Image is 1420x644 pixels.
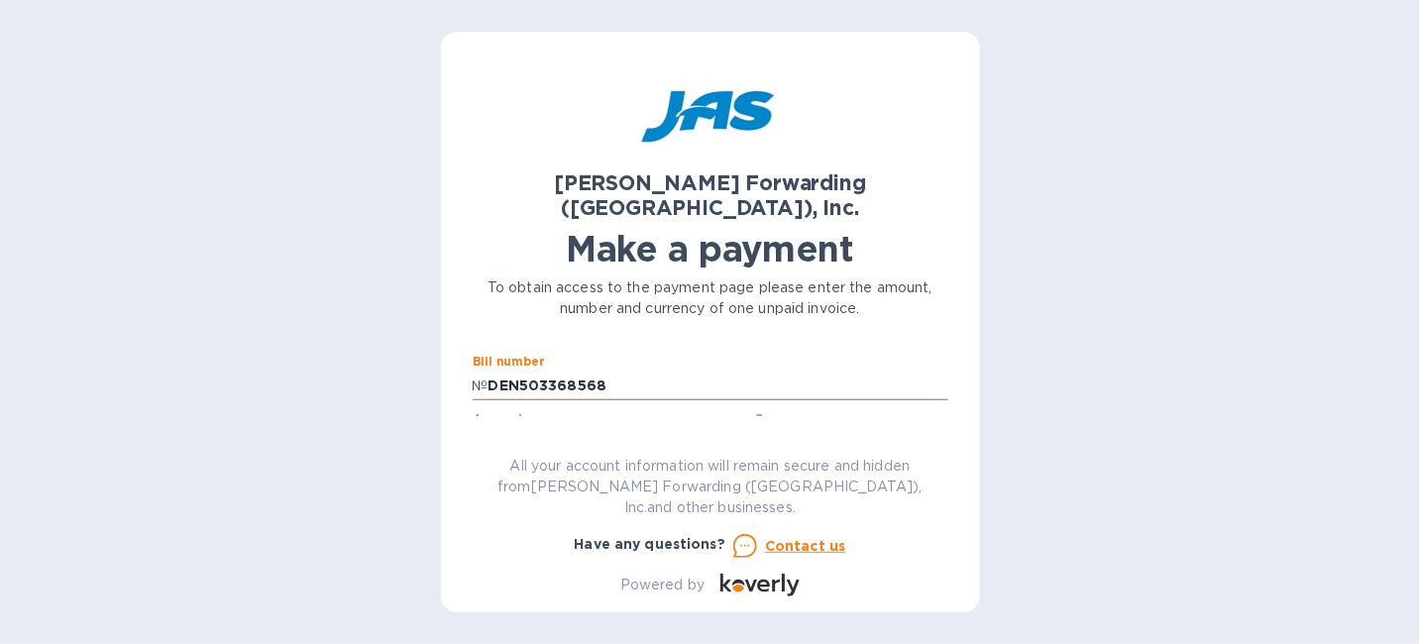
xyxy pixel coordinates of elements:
label: Amount [473,413,523,425]
p: All your account information will remain secure and hidden from [PERSON_NAME] Forwarding ([GEOGRA... [473,456,948,518]
input: Enter bill number [489,371,948,400]
u: Contact us [765,538,846,554]
p: № [473,376,489,396]
h1: Make a payment [473,228,948,269]
p: To obtain access to the payment page please enter the amount, number and currency of one unpaid i... [473,277,948,319]
b: Have any questions? [575,536,726,552]
b: [PERSON_NAME] Forwarding ([GEOGRAPHIC_DATA]), Inc. [554,170,866,220]
b: Currency [754,411,816,426]
p: Powered by [620,575,705,595]
label: Bill number [473,357,544,369]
